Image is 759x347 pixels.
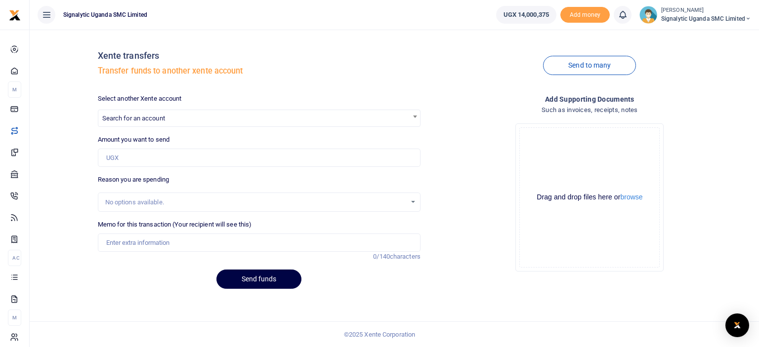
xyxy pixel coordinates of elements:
h5: Transfer funds to another xente account [98,66,421,76]
div: Drag and drop files here or [520,193,659,202]
a: Add money [560,10,610,18]
img: profile-user [639,6,657,24]
span: Search for an account [102,115,165,122]
input: Enter extra information [98,233,421,252]
span: Signalytic Uganda SMC Limited [661,14,751,23]
label: Memo for this transaction (Your recipient will see this) [98,220,252,230]
span: Signalytic Uganda SMC Limited [59,10,151,19]
a: Send to many [543,56,636,75]
li: Wallet ballance [492,6,560,24]
a: profile-user [PERSON_NAME] Signalytic Uganda SMC Limited [639,6,751,24]
div: File Uploader [515,123,664,271]
span: UGX 14,000,375 [504,10,549,20]
label: Reason you are spending [98,175,169,185]
li: Ac [8,250,21,266]
span: 0/140 [373,253,390,260]
span: Search for an account [98,110,421,127]
input: UGX [98,149,421,167]
button: browse [620,193,642,200]
button: Send funds [216,270,301,289]
a: logo-small logo-large logo-large [9,11,21,18]
li: M [8,81,21,98]
a: UGX 14,000,375 [496,6,556,24]
li: Toup your wallet [560,7,610,23]
small: [PERSON_NAME] [661,6,751,15]
div: No options available. [105,197,406,207]
img: logo-small [9,9,21,21]
div: Open Intercom Messenger [725,313,749,337]
h4: Add supporting Documents [428,94,751,105]
li: M [8,309,21,326]
span: characters [390,253,421,260]
span: Search for an account [98,110,420,125]
label: Amount you want to send [98,135,169,145]
h4: Xente transfers [98,50,421,61]
span: Add money [560,7,610,23]
label: Select another Xente account [98,94,182,104]
h4: Such as invoices, receipts, notes [428,105,751,116]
